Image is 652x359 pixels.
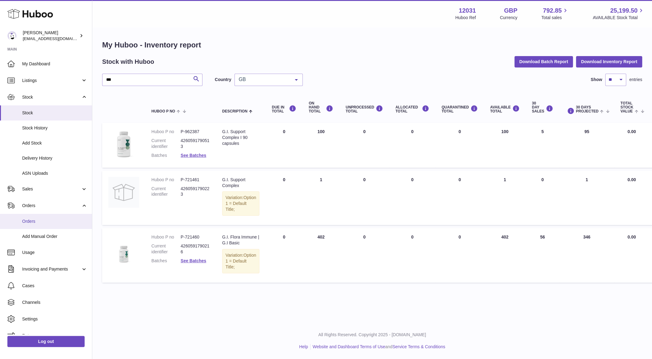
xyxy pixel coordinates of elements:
span: My Dashboard [22,61,87,67]
span: Listings [22,78,81,84]
span: Channels [22,300,87,305]
span: Total sales [541,15,569,21]
span: Add Manual Order [22,234,87,239]
span: Cases [22,283,87,289]
span: Returns [22,333,87,339]
div: ALLOCATED Total [395,105,429,113]
a: Help [299,344,308,349]
dd: 4260591790223 [181,186,210,198]
span: entries [629,77,642,83]
img: admin@makewellforyou.com [7,31,17,40]
span: 792.85 [543,6,562,15]
strong: GBP [504,6,517,15]
span: Usage [22,250,87,255]
span: Delivery History [22,155,87,161]
dt: Batches [151,258,181,264]
span: Invoicing and Payments [22,266,81,272]
td: 0 [266,171,302,225]
span: 0 [458,129,461,134]
div: Huboo Ref [455,15,476,21]
span: Stock [22,94,81,100]
span: [EMAIL_ADDRESS][DOMAIN_NAME] [23,36,90,41]
label: Show [591,77,602,83]
p: All Rights Reserved. Copyright 2025 - [DOMAIN_NAME] [97,332,647,338]
dt: Current identifier [151,186,181,198]
dd: P-962387 [181,129,210,135]
span: 30 DAYS PROJECTED [576,105,598,113]
span: 25,199.50 [610,6,638,15]
div: [PERSON_NAME] [23,30,78,42]
div: DUE IN TOTAL [272,105,296,113]
span: 0 [458,177,461,182]
td: 5 [526,123,559,168]
td: 100 [484,123,526,168]
span: ASN Uploads [22,170,87,176]
label: Country [215,77,231,83]
span: 0 [458,235,461,239]
td: 1 [484,171,526,225]
div: G.I. Flora Immune | G.I Basic [222,234,259,246]
td: 0 [339,228,389,282]
img: product image [108,129,139,160]
td: 0 [389,171,435,225]
a: See Batches [181,153,206,158]
span: Sales [22,186,81,192]
span: Orders [22,218,87,224]
td: 0 [266,228,302,282]
dt: Batches [151,153,181,158]
dt: Current identifier [151,138,181,149]
div: G.I. Support Complex I 90 capsules [222,129,259,146]
a: See Batches [181,258,206,263]
button: Download Inventory Report [576,56,642,67]
a: Website and Dashboard Terms of Use [313,344,385,349]
div: ON HAND Total [309,101,333,114]
div: 30 DAY SALES [532,101,553,114]
span: Option 1 = Default Title; [226,253,256,269]
td: 95 [559,123,614,168]
td: 0 [266,123,302,168]
td: 0 [389,123,435,168]
span: Huboo P no [151,109,175,113]
div: Variation: [222,249,259,273]
div: Currency [500,15,518,21]
dt: Huboo P no [151,234,181,240]
td: 0 [339,171,389,225]
span: Settings [22,316,87,322]
li: and [310,344,445,350]
span: Stock History [22,125,87,131]
span: 0.00 [627,177,636,182]
td: 100 [302,123,339,168]
a: Log out [7,336,85,347]
div: G.I. Support Complex [222,177,259,189]
span: 0.00 [627,129,636,134]
div: UNPROCESSED Total [346,105,383,113]
img: product image [108,177,139,208]
span: GB [237,76,290,83]
td: 56 [526,228,559,282]
dt: Current identifier [151,243,181,255]
span: Orders [22,203,81,209]
dd: P-721460 [181,234,210,240]
h2: Stock with Huboo [102,58,154,66]
dt: Huboo P no [151,129,181,135]
td: 1 [559,171,614,225]
button: Download Batch Report [514,56,573,67]
td: 0 [389,228,435,282]
td: 1 [302,171,339,225]
div: QUARANTINED Total [442,105,478,113]
span: Option 1 = Default Title; [226,195,256,212]
td: 0 [339,123,389,168]
span: Stock [22,110,87,116]
span: AVAILABLE Stock Total [593,15,645,21]
td: 402 [302,228,339,282]
a: 25,199.50 AVAILABLE Stock Total [593,6,645,21]
dd: 4260591790513 [181,138,210,149]
strong: 12031 [459,6,476,15]
img: product image [108,234,139,265]
h1: My Huboo - Inventory report [102,40,642,50]
dd: P-721461 [181,177,210,183]
a: 792.85 Total sales [541,6,569,21]
span: Description [222,109,247,113]
dt: Huboo P no [151,177,181,183]
a: Service Terms & Conditions [392,344,445,349]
